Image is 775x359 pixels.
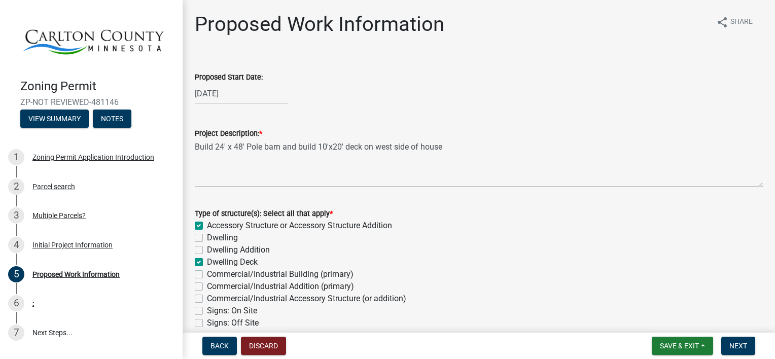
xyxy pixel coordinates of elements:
div: Zoning Permit Application Introduction [32,154,154,161]
label: Project Description: [195,130,262,137]
label: Type of structure(s): Select all that apply [195,210,333,218]
h4: Zoning Permit [20,79,174,94]
label: Dwelling [207,232,238,244]
label: Dwelling Deck [207,256,258,268]
button: shareShare [708,12,761,32]
span: ZP-NOT REVIEWED-481146 [20,97,162,107]
input: mm/dd/yyyy [195,83,288,104]
span: Next [729,342,747,350]
div: 4 [8,237,24,253]
label: Accessory Structure or Accessory Structure Addition [207,220,392,232]
label: Commercial/Industrial Building (primary) [207,268,354,280]
label: Proposed Start Date: [195,74,263,81]
div: Proposed Work Information [32,271,120,278]
div: 3 [8,207,24,224]
div: 5 [8,266,24,282]
label: Signs: Off Site [207,317,259,329]
div: 6 [8,295,24,311]
button: View Summary [20,110,89,128]
div: : [32,300,34,307]
div: Parcel search [32,183,75,190]
div: Initial Project Information [32,241,113,248]
button: Back [202,337,237,355]
button: Next [721,337,755,355]
button: Save & Exit [652,337,713,355]
label: Signs: On Site [207,305,257,317]
div: Multiple Parcels? [32,212,86,219]
wm-modal-confirm: Notes [93,116,131,124]
i: share [716,16,728,28]
label: Commercial/Industrial Addition (primary) [207,280,354,293]
button: Discard [241,337,286,355]
label: Dwelling Addition [207,244,270,256]
wm-modal-confirm: Summary [20,116,89,124]
div: 1 [8,149,24,165]
img: Carlton County, Minnesota [20,11,166,68]
div: 2 [8,178,24,195]
span: Share [730,16,753,28]
button: Notes [93,110,131,128]
span: Save & Exit [660,342,699,350]
div: 7 [8,325,24,341]
span: Back [210,342,229,350]
label: Commercial/Industrial Accessory Structure (or addition) [207,293,406,305]
h1: Proposed Work Information [195,12,444,37]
